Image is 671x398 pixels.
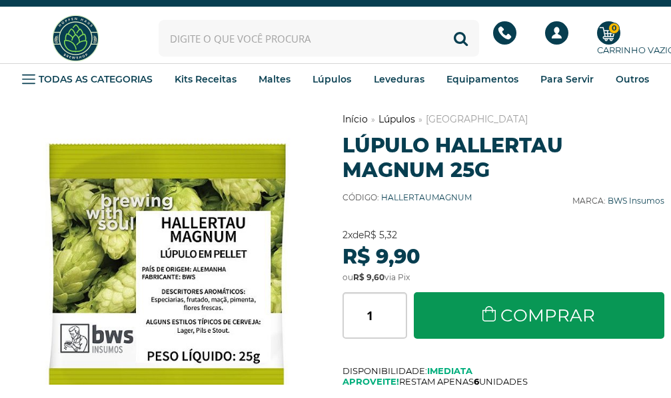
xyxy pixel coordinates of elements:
[259,69,291,89] a: Maltes
[342,365,664,376] span: Disponibilidade:
[616,69,649,89] a: Outros
[374,69,424,89] a: Leveduras
[616,73,649,85] strong: Outros
[414,292,664,339] a: Comprar
[442,20,479,57] button: Buscar
[540,69,594,89] a: Para Servir
[378,113,415,125] a: Lúpulos
[259,73,291,85] strong: Maltes
[364,229,397,241] strong: R$ 5,32
[427,365,472,376] b: Imediata
[446,73,518,85] strong: Equipamentos
[342,133,664,182] h1: Lúpulo Hallertau Magnum 25g
[342,244,420,269] strong: R$ 9,90
[374,73,424,85] strong: Leveduras
[426,113,528,125] a: [GEOGRAPHIC_DATA]
[342,229,352,241] strong: 2x
[39,73,153,85] strong: TODAS AS CATEGORIAS
[540,73,594,85] strong: Para Servir
[342,376,399,387] b: Aproveite!
[159,20,478,57] input: Digite o que você procura
[608,23,620,34] strong: 0
[342,376,664,387] span: Restam apenas unidades
[175,73,237,85] strong: Kits Receitas
[51,13,101,63] img: Hopfen Haus BrewShop
[342,113,368,125] a: Início
[342,192,379,202] b: Código:
[342,272,410,282] span: ou via Pix
[446,69,518,89] a: Equipamentos
[22,69,153,89] a: TODAS AS CATEGORIAS
[474,376,479,387] b: 6
[175,69,237,89] a: Kits Receitas
[342,229,397,241] span: de
[572,196,606,206] b: Marca:
[313,73,351,85] strong: Lúpulos
[313,69,351,89] a: Lúpulos
[381,192,472,202] span: HALLERTAUMAGNUM
[608,196,664,206] a: BWS Insumos
[353,272,384,282] strong: R$ 9,60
